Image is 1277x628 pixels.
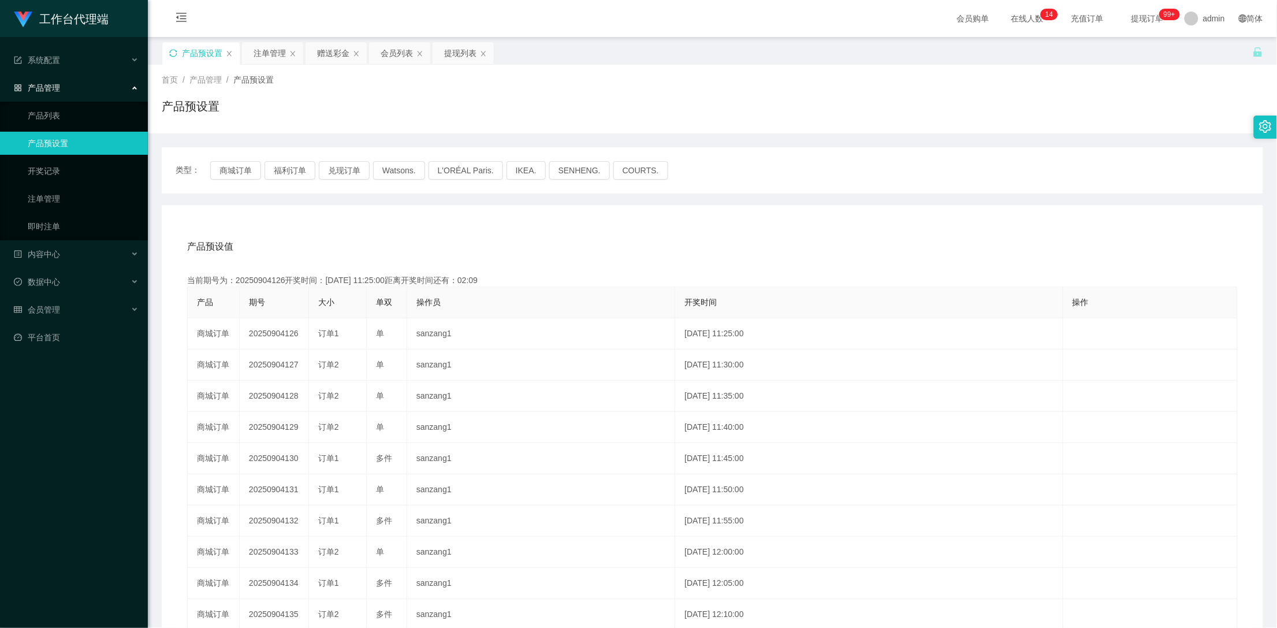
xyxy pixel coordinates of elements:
td: sanzang1 [407,412,675,443]
span: 会员管理 [14,305,60,314]
h1: 工作台代理端 [39,1,109,38]
span: / [226,75,229,84]
span: 多件 [376,454,392,463]
button: 兑现订单 [319,161,370,180]
p: 1 [1045,9,1049,20]
td: 商城订单 [188,537,240,568]
td: sanzang1 [407,474,675,506]
img: logo.9652507e.png [14,12,32,28]
i: 图标: menu-fold [162,1,201,38]
td: 20250904126 [240,318,309,350]
span: 订单1 [318,578,339,588]
span: 单 [376,329,384,338]
i: 图标: appstore-o [14,84,22,92]
button: L'ORÉAL Paris. [429,161,503,180]
td: sanzang1 [407,318,675,350]
span: 单 [376,422,384,432]
span: 单 [376,360,384,369]
i: 图标: sync [169,49,177,57]
a: 工作台代理端 [14,14,109,23]
span: 期号 [249,298,265,307]
div: 赠送彩金 [317,42,349,64]
div: 当前期号为：20250904126开奖时间：[DATE] 11:25:00距离开奖时间还有：02:09 [187,274,1238,287]
span: 订单1 [318,516,339,525]
div: 注单管理 [254,42,286,64]
a: 注单管理 [28,187,139,210]
span: 订单2 [318,610,339,619]
i: 图标: setting [1259,120,1272,133]
button: IKEA. [507,161,546,180]
button: COURTS. [613,161,668,180]
td: sanzang1 [407,350,675,381]
sup: 1068 [1159,9,1180,20]
a: 开奖记录 [28,159,139,183]
td: 20250904129 [240,412,309,443]
span: 开奖时间 [684,298,717,307]
i: 图标: profile [14,250,22,258]
i: 图标: form [14,56,22,64]
i: 图标: close [416,50,423,57]
td: sanzang1 [407,537,675,568]
div: 提现列表 [444,42,476,64]
span: 订单1 [318,454,339,463]
td: sanzang1 [407,506,675,537]
td: sanzang1 [407,381,675,412]
span: 订单2 [318,547,339,556]
span: 多件 [376,516,392,525]
span: 订单1 [318,485,339,494]
td: sanzang1 [407,443,675,474]
td: 商城订单 [188,412,240,443]
span: 订单2 [318,422,339,432]
i: 图标: close [353,50,360,57]
span: 操作员 [416,298,441,307]
a: 即时注单 [28,215,139,238]
a: 图标: dashboard平台首页 [14,326,139,349]
td: 商城订单 [188,350,240,381]
a: 产品列表 [28,104,139,127]
td: 20250904132 [240,506,309,537]
span: 操作 [1073,298,1089,307]
td: 商城订单 [188,381,240,412]
td: [DATE] 11:55:00 [675,506,1063,537]
td: 商城订单 [188,318,240,350]
p: 4 [1049,9,1053,20]
td: sanzang1 [407,568,675,599]
td: 商城订单 [188,506,240,537]
i: 图标: global [1239,14,1247,23]
h1: 产品预设置 [162,98,219,115]
div: 会员列表 [381,42,413,64]
span: 产品管理 [14,83,60,92]
span: 单 [376,485,384,494]
i: 图标: close [226,50,233,57]
td: 20250904127 [240,350,309,381]
td: 商城订单 [188,443,240,474]
td: [DATE] 11:45:00 [675,443,1063,474]
i: 图标: check-circle-o [14,278,22,286]
i: 图标: unlock [1253,47,1263,57]
span: 数据中心 [14,277,60,287]
span: 充值订单 [1066,14,1110,23]
span: 产品预设值 [187,240,233,254]
i: 图标: close [289,50,296,57]
td: [DATE] 11:40:00 [675,412,1063,443]
button: SENHENG. [549,161,610,180]
div: 产品预设置 [182,42,222,64]
td: [DATE] 11:35:00 [675,381,1063,412]
span: 产品预设置 [233,75,274,84]
td: 商城订单 [188,568,240,599]
span: 单双 [376,298,392,307]
td: 20250904133 [240,537,309,568]
span: 内容中心 [14,250,60,259]
span: 多件 [376,610,392,619]
span: 单 [376,391,384,400]
button: 福利订单 [265,161,315,180]
i: 图标: table [14,306,22,314]
td: 20250904128 [240,381,309,412]
td: 20250904130 [240,443,309,474]
span: 产品 [197,298,213,307]
td: 20250904134 [240,568,309,599]
span: 在线人数 [1006,14,1049,23]
button: 商城订单 [210,161,261,180]
span: 多件 [376,578,392,588]
sup: 14 [1041,9,1058,20]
